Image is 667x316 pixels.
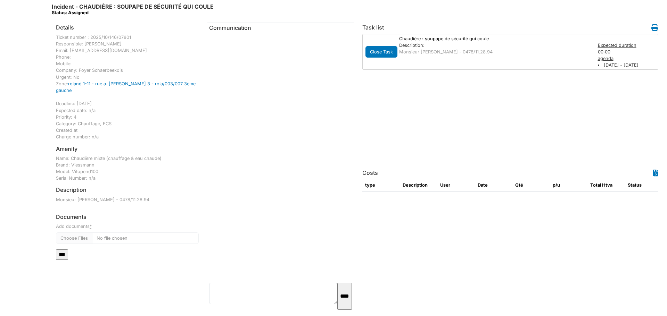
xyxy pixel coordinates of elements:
p: Monsieur [PERSON_NAME] - 0478/11.28.94 [399,49,591,55]
span: translation missing: en.todo.action.close_task [370,49,393,54]
th: Qté [512,179,550,191]
p: Monsieur [PERSON_NAME] - 0478/11.28.94 [56,196,199,203]
li: [DATE] - [DATE] [598,62,657,68]
th: p/u [550,179,587,191]
th: type [362,179,400,191]
h6: Amenity [56,146,77,152]
h6: Documents [56,214,199,220]
label: Add documents [56,223,92,230]
th: Status [625,179,662,191]
h6: Incident - CHAUDIÈRE : SOUPAPE DE SÉCURITÉ QUI COULE [52,3,214,16]
div: 00:00 [594,42,661,69]
h6: Costs [362,170,378,176]
div: Ticket number : 2025/10/146/07801 Responsible: [PERSON_NAME] Email: [EMAIL_ADDRESS][DOMAIN_NAME] ... [56,34,199,140]
th: User [437,179,475,191]
span: translation missing: en.total [590,182,601,188]
div: Expected duration [598,42,657,49]
h6: Task list [362,24,384,31]
h6: Details [56,24,74,31]
div: Status: Assigned [52,10,214,15]
abbr: required [90,224,92,229]
div: Name: Chaudière mixte (chauffage & eau chaude) Brand: Viessmann Model: Vitopend100 Serial Number:... [56,155,199,182]
a: roland 1-11 - rue a. [PERSON_NAME] 3 - rola/003/007 3ème gauche [56,81,196,93]
i: Work order [651,24,658,31]
div: agenda [598,55,657,62]
span: translation missing: en.communication.communication [209,24,251,31]
div: Chaudière : soupape de sécurité qui coule [396,35,594,42]
span: translation missing: en.HTVA [602,182,612,188]
div: Description: [399,42,591,49]
h6: Description [56,187,87,193]
th: Date [475,179,512,191]
a: Close Task [365,48,397,55]
th: Description [400,179,437,191]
